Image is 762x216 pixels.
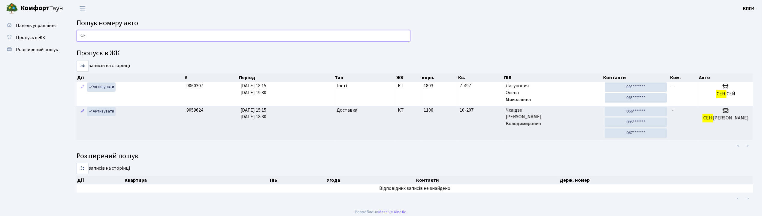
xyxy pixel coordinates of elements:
[603,73,670,82] th: Контакти
[670,73,699,82] th: Ком.
[424,107,433,113] span: 1106
[3,32,63,44] a: Пропуск в ЖК
[241,82,267,96] span: [DATE] 18:15 [DATE] 19:30
[424,82,433,89] span: 1803
[77,163,130,174] label: записів на сторінці
[699,73,753,82] th: Авто
[421,73,458,82] th: корп.
[16,46,58,53] span: Розширений пошук
[184,73,238,82] th: #
[79,82,86,92] a: Редагувати
[3,20,63,32] a: Панель управління
[20,3,63,14] span: Таун
[77,184,753,193] td: Відповідних записів не знайдено
[506,107,600,128] span: Чхаідзе [PERSON_NAME] Володимирович
[334,73,396,82] th: Тип
[77,18,138,28] span: Пошук номеру авто
[6,2,18,14] img: logo.png
[396,73,421,82] th: ЖК
[337,82,347,89] span: Гості
[337,107,357,114] span: Доставка
[16,34,45,41] span: Пропуск в ЖК
[743,5,755,12] a: КПП4
[378,209,406,215] a: Massive Kinetic
[124,176,269,184] th: Квартира
[460,107,501,114] span: 10-207
[703,114,713,122] mark: СЕН
[458,73,503,82] th: Кв.
[3,44,63,56] a: Розширений пошук
[77,176,124,184] th: Дії
[398,82,419,89] span: КТ
[241,107,267,120] span: [DATE] 15:15 [DATE] 18:30
[326,176,416,184] th: Угода
[87,107,116,116] a: Активувати
[77,163,89,174] select: записів на сторінці
[77,60,130,72] label: записів на сторінці
[716,90,727,98] mark: СЕН
[701,91,751,97] h5: СЕЙ
[77,49,753,58] h4: Пропуск в ЖК
[186,107,203,113] span: 9059624
[20,3,49,13] b: Комфорт
[77,60,89,72] select: записів на сторінці
[559,176,753,184] th: Держ. номер
[503,73,603,82] th: ПІБ
[506,82,600,103] span: Лагунович Олена Миколаївна
[355,209,407,215] div: Розроблено .
[238,73,334,82] th: Період
[79,107,86,116] a: Редагувати
[75,3,90,13] button: Переключити навігацію
[186,82,203,89] span: 9060307
[398,107,419,114] span: КТ
[77,73,184,82] th: Дії
[77,30,410,42] input: Пошук
[672,82,674,89] span: -
[416,176,559,184] th: Контакти
[269,176,326,184] th: ПІБ
[701,115,751,121] h5: [PERSON_NAME]
[16,22,56,29] span: Панель управління
[672,107,674,113] span: -
[460,82,501,89] span: 7-497
[77,152,753,161] h4: Розширений пошук
[87,82,116,92] a: Активувати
